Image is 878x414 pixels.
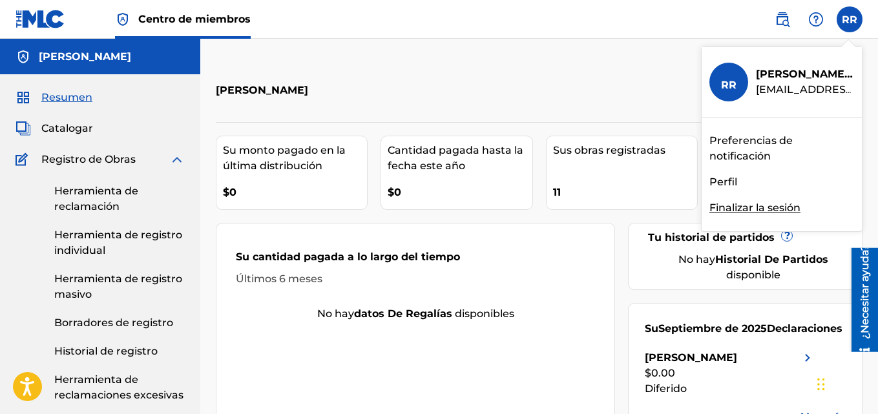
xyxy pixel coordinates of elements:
[354,307,452,320] font: datos de regalías
[455,307,514,320] font: disponibles
[709,202,800,214] font: Finalizar la sesión
[317,307,354,320] font: No hay
[817,365,825,404] div: Arrastrar
[16,10,65,28] img: Logotipo del MLC
[709,133,854,164] a: Preferencias de notificación
[39,49,131,65] h5: Rafael Narciso Rocha
[645,322,658,335] font: Su
[678,253,715,265] font: No hay
[16,49,31,65] img: Cuentas
[41,91,92,103] font: Resumen
[169,152,185,167] img: expandir
[813,352,878,414] iframe: Widget de chat
[39,50,131,63] font: [PERSON_NAME]
[645,351,737,364] font: [PERSON_NAME]
[553,186,561,198] font: 11
[16,90,31,105] img: Resumen
[842,247,878,351] iframe: Centro de recursos
[842,14,857,26] font: RR
[115,12,131,27] img: Titular de los derechos superior
[54,373,183,401] font: Herramienta de reclamaciones excesivas
[216,84,308,96] font: [PERSON_NAME]
[709,176,737,188] font: Perfil
[54,372,185,403] a: Herramienta de reclamaciones excesivas
[756,68,848,80] font: [PERSON_NAME]
[658,322,767,335] font: Septiembre de 2025
[54,345,158,357] font: Historial de registro
[645,350,815,397] a: [PERSON_NAME]icono de chevron derecho$0.00Diferido
[767,322,842,335] font: Declaraciones
[54,316,173,329] font: Borradores de registro
[808,12,824,27] img: ayuda
[54,273,182,300] font: Herramienta de registro masivo
[388,186,401,198] font: $0
[16,121,31,136] img: Catalogar
[54,185,138,212] font: Herramienta de reclamación
[138,13,251,25] font: Centro de miembros
[784,229,790,242] font: ?
[236,273,322,285] font: Últimos 6 meses
[553,144,665,156] font: Sus obras registradas
[16,90,92,105] a: ResumenResumen
[54,271,185,302] a: Herramienta de registro masivo
[769,6,795,32] a: Búsqueda pública
[54,344,185,359] a: Historial de registro
[16,121,93,136] a: CatalogarCatalogar
[54,183,185,214] a: Herramienta de reclamación
[41,153,136,165] font: Registro de Obras
[388,144,523,172] font: Cantidad pagada hasta la fecha este año
[709,174,737,190] a: Perfil
[803,6,829,32] div: Ayuda
[16,152,32,167] img: Registro de Obras
[721,79,737,91] font: RR
[54,315,185,331] a: Borradores de registro
[223,144,346,172] font: Su monto pagado en la última distribución
[54,227,185,258] a: Herramienta de registro individual
[645,382,687,395] font: Diferido
[715,253,828,265] font: historial de partidos
[756,67,854,82] p: Rafael Narciso Rocha
[800,350,815,366] img: icono de chevron derecho
[41,122,93,134] font: Catalogar
[645,367,675,379] font: $0.00
[223,186,236,198] font: $0
[837,6,862,32] div: Menú de usuario
[726,269,780,281] font: disponible
[756,82,854,98] p: jl4985768@gmail.com
[648,231,775,243] font: Tu historial de partidos
[236,251,460,263] font: Su cantidad pagada a lo largo del tiempo
[709,134,793,162] font: Preferencias de notificación
[775,12,790,27] img: buscar
[54,229,182,256] font: Herramienta de registro individual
